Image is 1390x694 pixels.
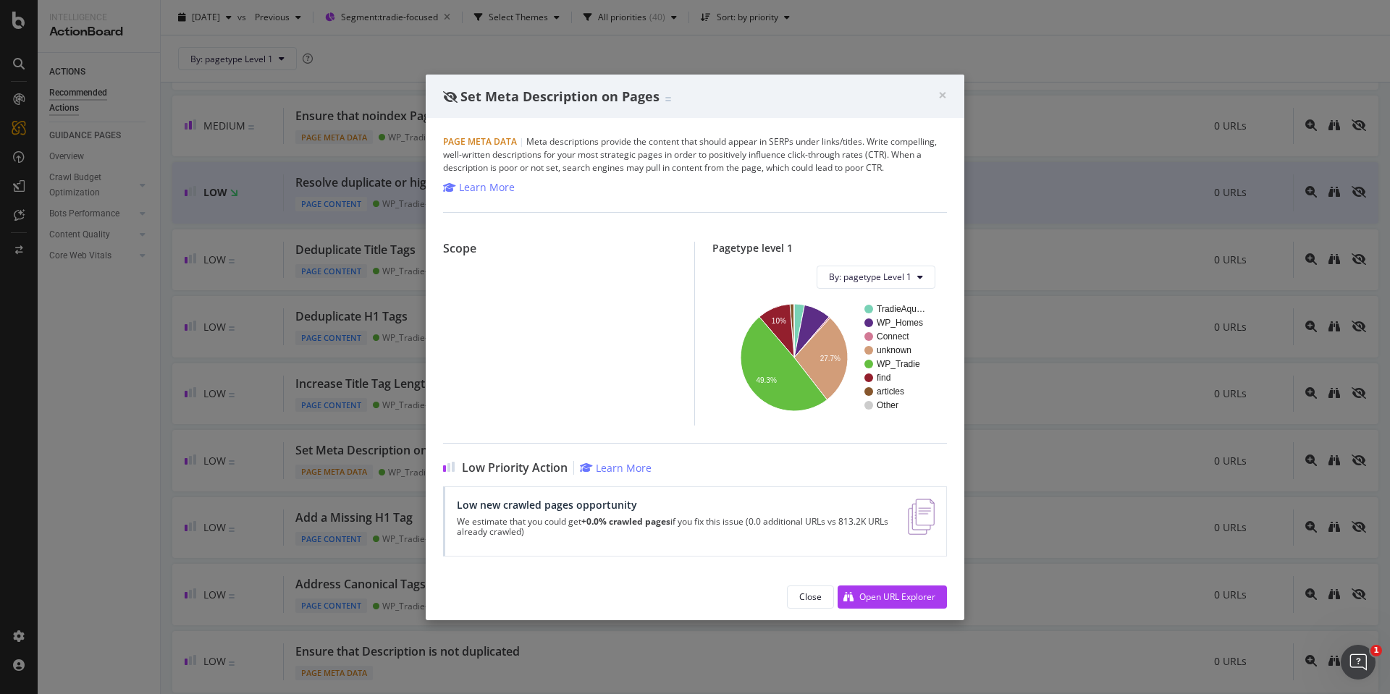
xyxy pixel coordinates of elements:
[457,499,890,511] div: Low new crawled pages opportunity
[756,376,776,384] text: 49.3%
[877,373,890,383] text: find
[877,386,904,397] text: articles
[820,355,841,363] text: 27.7%
[817,266,935,289] button: By: pagetype Level 1
[772,316,786,324] text: 10%
[877,304,925,314] text: TradieAqu…
[838,585,947,609] button: Open URL Explorer
[724,300,935,414] svg: A chart.
[877,400,898,410] text: Other
[877,318,923,328] text: WP_Homes
[799,591,822,603] div: Close
[877,359,920,369] text: WP_Tradie
[443,242,677,255] div: Scope
[462,461,568,475] span: Low Priority Action
[443,91,458,103] div: eye-slash
[877,331,909,342] text: Connect
[443,135,517,148] span: Page Meta Data
[519,135,524,148] span: |
[938,85,947,105] span: ×
[787,585,834,609] button: Close
[443,180,515,195] a: Learn More
[859,591,935,603] div: Open URL Explorer
[665,97,671,101] img: Equal
[581,515,670,528] strong: +0.0% crawled pages
[712,242,947,254] div: Pagetype level 1
[829,271,911,283] span: By: pagetype Level 1
[580,461,652,475] a: Learn More
[459,180,515,195] div: Learn More
[908,499,935,535] img: e5DMFwAAAABJRU5ErkJggg==
[877,345,911,355] text: unknown
[457,517,890,537] p: We estimate that you could get if you fix this issue (0.0 additional URLs vs 813.2K URLs already ...
[460,88,660,105] span: Set Meta Description on Pages
[1370,645,1382,656] span: 1
[596,461,652,475] div: Learn More
[443,135,947,174] div: Meta descriptions provide the content that should appear in SERPs under links/titles. Write compe...
[1341,645,1376,680] iframe: Intercom live chat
